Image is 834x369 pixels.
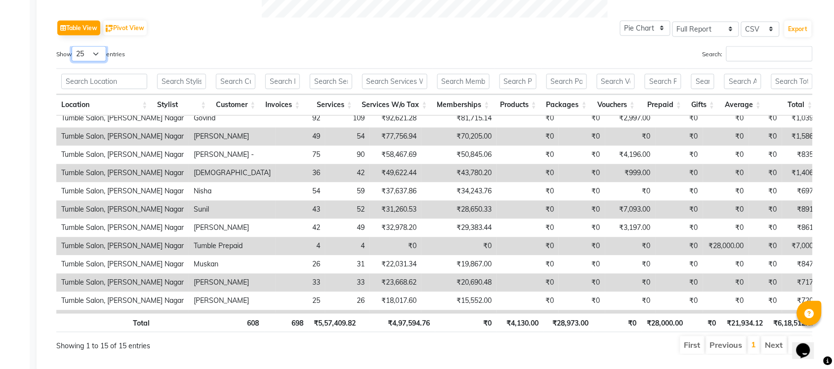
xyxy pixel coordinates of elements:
td: ₹697.00 [782,183,828,201]
td: ₹0 [749,219,782,237]
td: ₹0 [703,110,749,128]
td: ₹0 [656,146,703,164]
th: ₹28,973.00 [544,313,593,332]
td: [PERSON_NAME] [189,274,276,292]
td: ₹14,200.34 [370,310,421,329]
td: Muskan [189,256,276,274]
td: ₹3,197.00 [605,219,656,237]
td: Tumble Salon, [PERSON_NAME] Nagar [56,237,189,256]
td: ₹861.31 [782,219,828,237]
th: ₹4,130.00 [497,313,543,332]
input: Search Services [310,74,352,89]
td: ₹835.52 [782,146,828,164]
select: Showentries [72,46,106,62]
td: Tumble Salon, [PERSON_NAME] Nagar [56,110,189,128]
td: ₹0 [497,201,559,219]
td: ₹0 [703,201,749,219]
td: 26 [276,256,325,274]
td: ₹0 [370,237,421,256]
input: Search Memberships [437,74,490,89]
td: 33 [276,274,325,292]
td: ₹0 [703,256,749,274]
input: Search Vouchers [597,74,635,89]
td: Tumble Salon, [PERSON_NAME] Nagar [56,274,189,292]
td: 43 [276,201,325,219]
th: Total: activate to sort column ascending [766,95,818,116]
td: [PERSON_NAME] [189,128,276,146]
td: ₹0 [749,183,782,201]
input: Search Products [500,74,537,89]
td: 49 [325,219,370,237]
td: ₹1,039.33 [782,110,828,128]
td: Tumble Salon, [PERSON_NAME] Nagar [56,201,189,219]
td: ₹19,867.00 [421,256,497,274]
input: Search: [726,46,813,62]
td: Tumble Salon, [PERSON_NAME] Nagar [56,164,189,183]
td: Sunil [189,201,276,219]
td: ₹0 [559,164,605,183]
td: ₹81,715.14 [421,110,497,128]
td: ₹0 [656,128,703,146]
td: 18 [276,310,325,329]
td: ₹0 [749,237,782,256]
td: ₹847.36 [782,256,828,274]
td: ₹0 [749,128,782,146]
input: Search Services W/o Tax [362,74,427,89]
th: Gifts: activate to sort column ascending [686,95,719,116]
td: ₹50,845.06 [421,146,497,164]
td: ₹0 [559,146,605,164]
td: Govind [189,110,276,128]
td: ₹849.96 [782,310,828,329]
td: ₹22,031.34 [370,256,421,274]
td: ₹49,622.44 [370,164,421,183]
td: ₹0 [559,110,605,128]
td: ₹0 [497,219,559,237]
td: Nisha [189,183,276,201]
td: [PERSON_NAME] [189,310,276,329]
td: ₹92,621.28 [370,110,421,128]
th: ₹6,18,512.82 [768,313,820,332]
td: ₹31,260.53 [370,201,421,219]
td: 54 [325,128,370,146]
td: ₹0 [749,256,782,274]
th: ₹0 [435,313,497,332]
td: 4 [276,237,325,256]
th: Invoices: activate to sort column ascending [260,95,305,116]
td: 25 [276,292,325,310]
td: ₹0 [605,274,656,292]
td: ₹7,093.00 [605,201,656,219]
input: Search Average [724,74,761,89]
td: ₹0 [559,274,605,292]
td: Tumble Salon, [PERSON_NAME] Nagar [56,146,189,164]
td: ₹13,608.84 [421,310,497,329]
td: ₹15,552.00 [421,292,497,310]
td: ₹28,650.33 [421,201,497,219]
td: ₹1,406.15 [782,164,828,183]
td: ₹0 [559,292,605,310]
td: ₹0 [656,292,703,310]
input: Search Invoices [265,74,300,89]
th: Location: activate to sort column ascending [56,95,152,116]
td: ₹34,243.76 [421,183,497,201]
td: 59 [325,183,370,201]
th: Packages: activate to sort column ascending [542,95,592,116]
td: ₹23,668.62 [370,274,421,292]
td: ₹37,637.86 [370,183,421,201]
th: ₹0 [593,313,641,332]
button: Export [785,21,812,37]
iframe: chat widget [792,330,824,359]
td: ₹2,997.00 [605,110,656,128]
td: 31 [325,256,370,274]
td: ₹0 [656,201,703,219]
td: 42 [276,219,325,237]
td: 42 [325,164,370,183]
th: ₹0 [688,313,721,332]
td: 90 [325,146,370,164]
td: ₹4,196.00 [605,146,656,164]
td: ₹0 [605,237,656,256]
td: ₹0 [656,256,703,274]
a: 1 [751,340,756,350]
td: ₹0 [703,183,749,201]
td: ₹0 [497,128,559,146]
th: Prepaid: activate to sort column ascending [640,95,686,116]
